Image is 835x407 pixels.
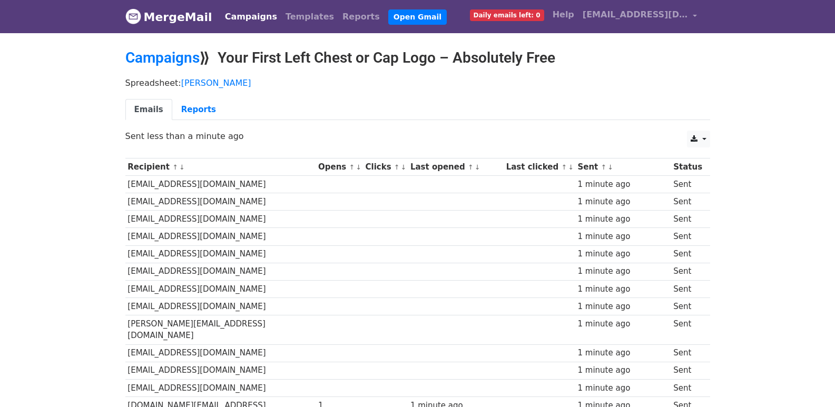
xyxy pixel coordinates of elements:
[671,228,704,245] td: Sent
[125,263,316,280] td: [EMAIL_ADDRESS][DOMAIN_NAME]
[671,176,704,193] td: Sent
[561,163,567,171] a: ↑
[125,131,710,142] p: Sent less than a minute ago
[401,163,407,171] a: ↓
[125,49,710,67] h2: ⟫ Your First Left Chest or Cap Logo – Absolutely Free
[577,196,668,208] div: 1 minute ago
[577,178,668,191] div: 1 minute ago
[577,347,668,359] div: 1 minute ago
[578,4,702,29] a: [EMAIL_ADDRESS][DOMAIN_NAME]
[125,280,316,297] td: [EMAIL_ADDRESS][DOMAIN_NAME]
[577,382,668,394] div: 1 minute ago
[125,211,316,228] td: [EMAIL_ADDRESS][DOMAIN_NAME]
[583,8,688,21] span: [EMAIL_ADDRESS][DOMAIN_NAME]
[408,158,504,176] th: Last opened
[577,231,668,243] div: 1 minute ago
[125,344,316,362] td: [EMAIL_ADDRESS][DOMAIN_NAME]
[281,6,338,27] a: Templates
[671,379,704,396] td: Sent
[125,362,316,379] td: [EMAIL_ADDRESS][DOMAIN_NAME]
[125,49,200,66] a: Campaigns
[577,265,668,277] div: 1 minute ago
[470,9,544,21] span: Daily emails left: 0
[125,228,316,245] td: [EMAIL_ADDRESS][DOMAIN_NAME]
[504,158,575,176] th: Last clicked
[671,362,704,379] td: Sent
[577,248,668,260] div: 1 minute ago
[356,163,361,171] a: ↓
[671,263,704,280] td: Sent
[125,315,316,344] td: [PERSON_NAME][EMAIL_ADDRESS][DOMAIN_NAME]
[671,297,704,315] td: Sent
[568,163,574,171] a: ↓
[782,356,835,407] iframe: Chat Widget
[363,158,408,176] th: Clicks
[577,364,668,376] div: 1 minute ago
[671,211,704,228] td: Sent
[338,6,384,27] a: Reports
[125,245,316,263] td: [EMAIL_ADDRESS][DOMAIN_NAME]
[671,245,704,263] td: Sent
[577,213,668,225] div: 1 minute ago
[671,158,704,176] th: Status
[316,158,363,176] th: Opens
[601,163,607,171] a: ↑
[671,344,704,362] td: Sent
[125,379,316,396] td: [EMAIL_ADDRESS][DOMAIN_NAME]
[388,9,447,25] a: Open Gmail
[575,158,671,176] th: Sent
[607,163,613,171] a: ↓
[172,163,178,171] a: ↑
[577,301,668,313] div: 1 minute ago
[349,163,355,171] a: ↑
[179,163,185,171] a: ↓
[577,283,668,295] div: 1 minute ago
[172,99,225,121] a: Reports
[125,176,316,193] td: [EMAIL_ADDRESS][DOMAIN_NAME]
[475,163,480,171] a: ↓
[468,163,474,171] a: ↑
[671,280,704,297] td: Sent
[548,4,578,25] a: Help
[125,8,141,24] img: MergeMail logo
[125,99,172,121] a: Emails
[221,6,281,27] a: Campaigns
[125,77,710,88] p: Spreadsheet:
[125,158,316,176] th: Recipient
[125,297,316,315] td: [EMAIL_ADDRESS][DOMAIN_NAME]
[394,163,400,171] a: ↑
[671,315,704,344] td: Sent
[671,193,704,211] td: Sent
[125,6,212,28] a: MergeMail
[125,193,316,211] td: [EMAIL_ADDRESS][DOMAIN_NAME]
[181,78,251,88] a: [PERSON_NAME]
[466,4,548,25] a: Daily emails left: 0
[577,318,668,330] div: 1 minute ago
